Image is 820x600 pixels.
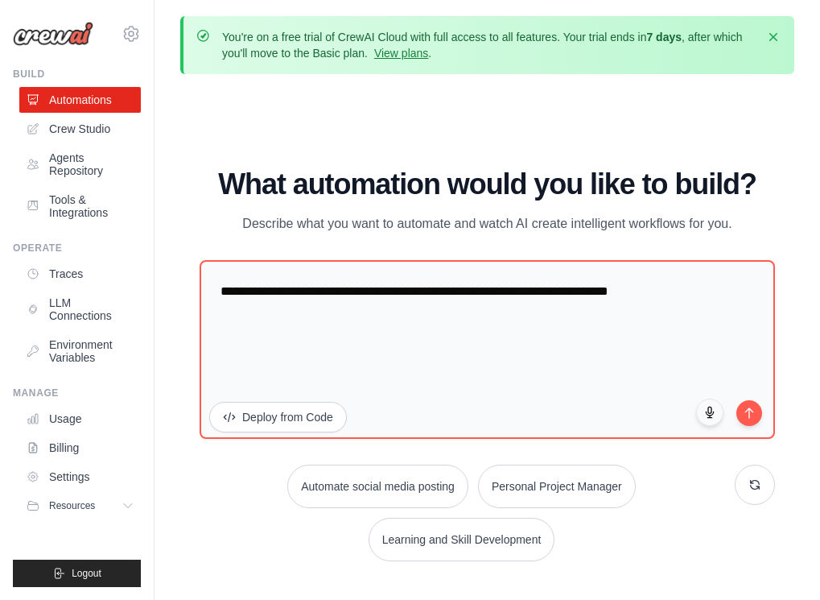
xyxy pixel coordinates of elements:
span: Resources [49,499,95,512]
a: Traces [19,261,141,287]
div: Manage [13,387,141,399]
strong: 7 days [646,31,682,43]
a: Crew Studio [19,116,141,142]
a: Environment Variables [19,332,141,370]
p: Describe what you want to automate and watch AI create intelligent workflows for you. [217,213,758,234]
div: Build [13,68,141,81]
button: Personal Project Manager [478,465,636,508]
a: View plans [374,47,428,60]
a: Automations [19,87,141,113]
a: Usage [19,406,141,432]
h1: What automation would you like to build? [200,168,775,201]
p: You're on a free trial of CrewAI Cloud with full access to all features. Your trial ends in , aft... [222,29,756,61]
span: Logout [72,567,101,580]
a: Settings [19,464,141,490]
a: Billing [19,435,141,461]
a: Tools & Integrations [19,187,141,226]
iframe: Chat Widget [740,523,820,600]
img: Logo [13,22,93,46]
button: Automate social media posting [287,465,468,508]
button: Resources [19,493,141,519]
a: LLM Connections [19,290,141,329]
button: Deploy from Code [209,402,347,432]
a: Agents Repository [19,145,141,184]
div: Operate [13,242,141,254]
button: Learning and Skill Development [369,518,555,561]
button: Logout [13,560,141,587]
